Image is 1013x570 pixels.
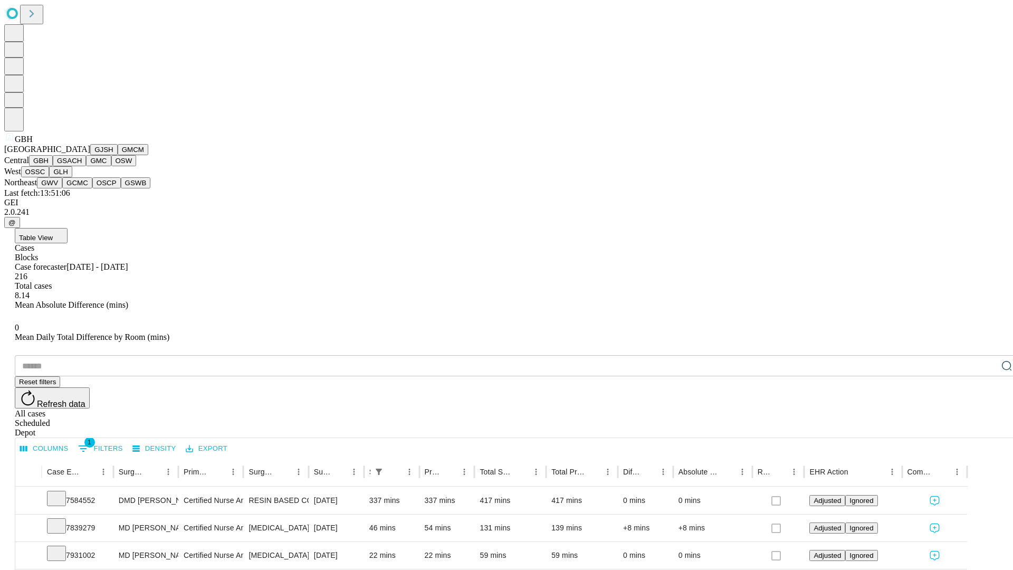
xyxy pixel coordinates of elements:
div: Certified Nurse Anesthetist [184,542,238,569]
span: Mean Daily Total Difference by Room (mins) [15,332,169,341]
span: Reset filters [19,378,56,386]
button: Menu [787,464,801,479]
button: Refresh data [15,387,90,408]
button: OSW [111,155,137,166]
div: 0 mins [623,542,668,569]
span: [GEOGRAPHIC_DATA] [4,145,90,154]
div: 417 mins [480,487,541,514]
button: Ignored [845,522,877,534]
button: Sort [332,464,347,479]
button: Export [183,441,230,457]
span: Mean Absolute Difference (mins) [15,300,128,309]
div: Comments [907,468,934,476]
span: Adjusted [814,552,841,559]
span: Ignored [849,497,873,505]
div: 22 mins [425,542,470,569]
button: OSSC [21,166,50,177]
button: Menu [96,464,111,479]
div: [DATE] [314,487,359,514]
span: Ignored [849,524,873,532]
div: 46 mins [369,515,414,541]
div: Surgery Name [249,468,275,476]
div: +8 mins [678,515,747,541]
button: GJSH [90,144,118,155]
div: Total Scheduled Duration [480,468,513,476]
div: 131 mins [480,515,541,541]
button: GBH [29,155,53,166]
button: GWV [37,177,62,188]
span: Northeast [4,178,37,187]
div: 59 mins [551,542,613,569]
span: Case forecaster [15,262,66,271]
button: Adjusted [809,550,845,561]
div: 0 mins [678,542,747,569]
button: Table View [15,228,68,243]
span: 216 [15,272,27,281]
div: 0 mins [678,487,747,514]
span: Refresh data [37,400,85,408]
button: OSCP [92,177,121,188]
div: 337 mins [425,487,470,514]
button: Sort [146,464,161,479]
button: Sort [849,464,864,479]
div: Surgeon Name [119,468,145,476]
button: GCMC [62,177,92,188]
div: 7839279 [47,515,108,541]
button: GSACH [53,155,86,166]
span: 8.14 [15,291,30,300]
button: Adjusted [809,522,845,534]
div: 417 mins [551,487,613,514]
div: 54 mins [425,515,470,541]
span: Last fetch: 13:51:06 [4,188,70,197]
div: GEI [4,198,1009,207]
div: Absolute Difference [678,468,719,476]
button: Sort [935,464,950,479]
span: [DATE] - [DATE] [66,262,128,271]
span: Ignored [849,552,873,559]
div: [DATE] [314,542,359,569]
button: Sort [81,464,96,479]
span: Central [4,156,29,165]
button: Reset filters [15,376,60,387]
button: GLH [49,166,72,177]
span: @ [8,218,16,226]
div: MD [PERSON_NAME] [119,542,173,569]
button: @ [4,217,20,228]
div: DMD [PERSON_NAME] [PERSON_NAME] Dmd [119,487,173,514]
button: GMCM [118,144,148,155]
div: RESIN BASED COMPOSITE 4/OR MORE SURFACES, ANTERIOR [249,487,303,514]
div: Scheduled In Room Duration [369,468,370,476]
button: Menu [950,464,964,479]
button: Sort [211,464,226,479]
span: Table View [19,234,53,242]
span: 0 [15,323,19,332]
div: Certified Nurse Anesthetist [184,515,238,541]
div: MD [PERSON_NAME] [119,515,173,541]
div: 337 mins [369,487,414,514]
button: Expand [21,547,36,565]
button: Menu [656,464,671,479]
span: Adjusted [814,524,841,532]
div: Predicted In Room Duration [425,468,442,476]
button: Menu [529,464,543,479]
div: Resolved in EHR [758,468,771,476]
button: Menu [402,464,417,479]
div: 1 active filter [371,464,386,479]
span: GBH [15,135,33,144]
div: [MEDICAL_DATA] CA SCRN HI RISK [249,515,303,541]
button: Menu [291,464,306,479]
button: Sort [387,464,402,479]
button: Sort [442,464,457,479]
div: Case Epic Id [47,468,80,476]
button: Menu [347,464,361,479]
button: Sort [586,464,600,479]
div: 139 mins [551,515,613,541]
button: Density [130,441,179,457]
button: Sort [276,464,291,479]
button: Sort [772,464,787,479]
button: Ignored [845,550,877,561]
button: Menu [161,464,176,479]
span: West [4,167,21,176]
div: EHR Action [809,468,848,476]
button: Menu [885,464,900,479]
